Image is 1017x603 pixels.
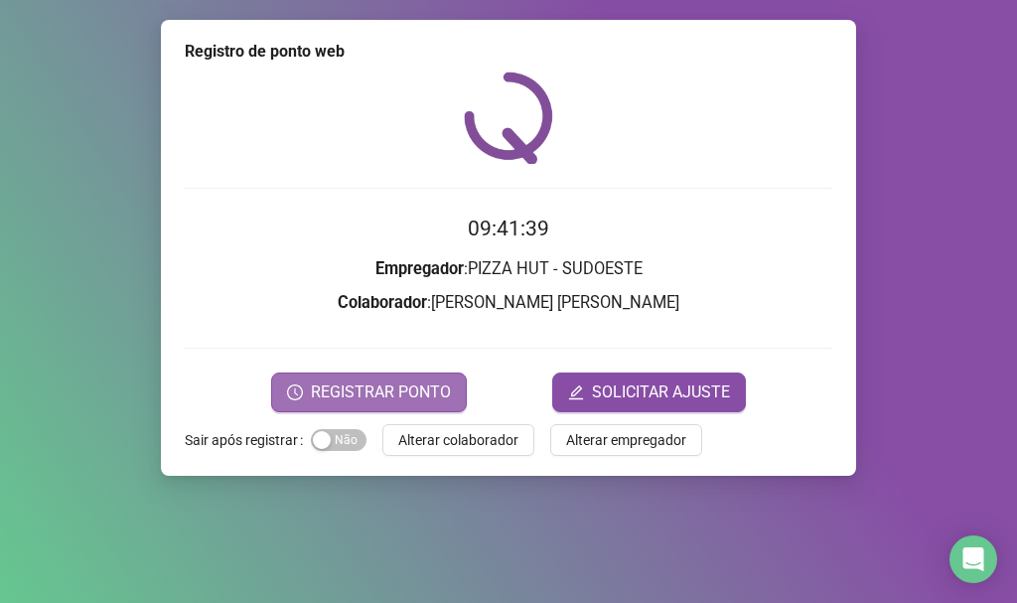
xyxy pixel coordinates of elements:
button: Alterar colaborador [382,424,534,456]
span: Alterar colaborador [398,429,518,451]
strong: Empregador [375,259,464,278]
strong: Colaborador [338,293,427,312]
button: Alterar empregador [550,424,702,456]
div: Registro de ponto web [185,40,832,64]
button: REGISTRAR PONTO [271,373,467,412]
time: 09:41:39 [468,217,549,240]
span: edit [568,384,584,400]
span: Alterar empregador [566,429,686,451]
span: REGISTRAR PONTO [311,380,451,404]
h3: : PIZZA HUT - SUDOESTE [185,256,832,282]
span: clock-circle [287,384,303,400]
span: SOLICITAR AJUSTE [592,380,730,404]
label: Sair após registrar [185,424,311,456]
div: Open Intercom Messenger [949,535,997,583]
button: editSOLICITAR AJUSTE [552,373,746,412]
img: QRPoint [464,72,553,164]
h3: : [PERSON_NAME] [PERSON_NAME] [185,290,832,316]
